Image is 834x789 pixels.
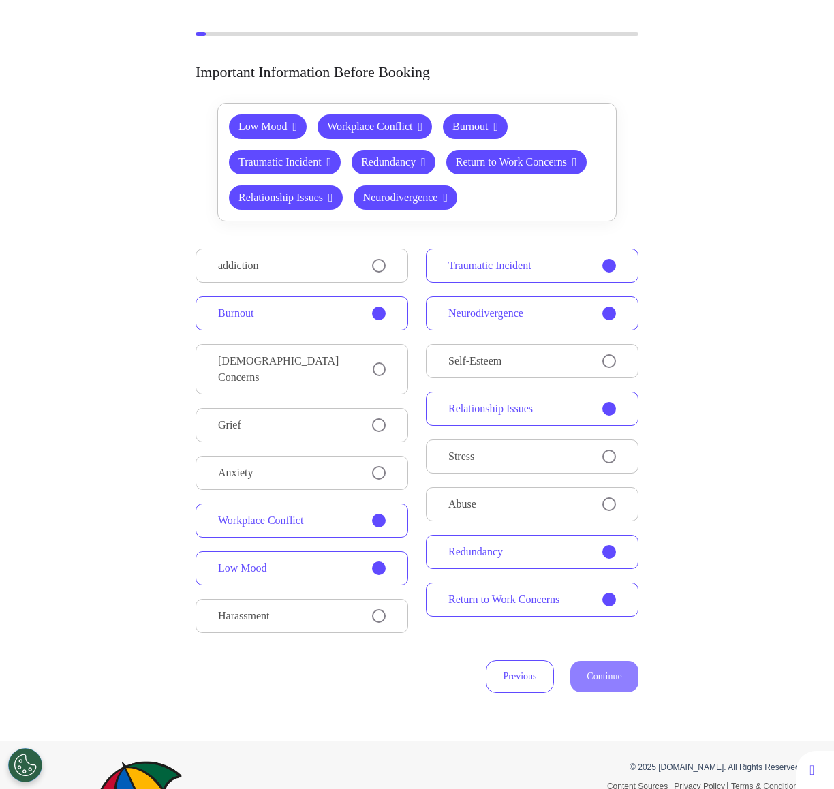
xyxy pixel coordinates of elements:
span: Workplace Conflict [218,512,303,529]
button: Stress [426,439,638,474]
button: Redundancy [352,150,435,174]
button: Workplace Conflict [196,504,408,538]
span: Grief [218,417,241,433]
span: Stress [448,448,474,465]
button: Continue [570,661,638,692]
span: Relationship Issues [448,401,533,417]
button: Traumatic Incident [426,249,638,283]
span: Neurodivergence [448,305,523,322]
p: © 2025 [DOMAIN_NAME]. All Rights Reserved. [427,761,802,773]
button: Self-Esteem [426,344,638,378]
button: Relationship Issues [229,185,343,210]
button: Low Mood [229,114,307,139]
button: Low Mood [196,551,408,585]
button: Grief [196,408,408,442]
button: Anxiety [196,456,408,490]
span: addiction [218,258,259,274]
span: [DEMOGRAPHIC_DATA] Concerns [218,353,373,386]
span: Low Mood [218,560,267,576]
button: Abuse [426,487,638,521]
button: Burnout [196,296,408,330]
button: Return to Work Concerns [446,150,587,174]
span: Return to Work Concerns [448,591,559,608]
button: Relationship Issues [426,392,638,426]
span: Harassment [218,608,270,624]
button: Traumatic Incident [229,150,341,174]
span: Redundancy [448,544,503,560]
span: Anxiety [218,465,253,481]
span: Abuse [448,496,476,512]
button: Workplace Conflict [318,114,432,139]
span: Self-Esteem [448,353,501,369]
button: Burnout [443,114,508,139]
span: Burnout [218,305,253,322]
button: Neurodivergence [354,185,457,210]
button: Previous [486,660,554,693]
button: Neurodivergence [426,296,638,330]
button: addiction [196,249,408,283]
button: [DEMOGRAPHIC_DATA] Concerns [196,344,408,394]
button: Harassment [196,599,408,633]
span: Traumatic Incident [448,258,531,274]
button: Return to Work Concerns [426,583,638,617]
button: Open Preferences [8,748,42,782]
h2: Important Information Before Booking [196,63,638,81]
button: Redundancy [426,535,638,569]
